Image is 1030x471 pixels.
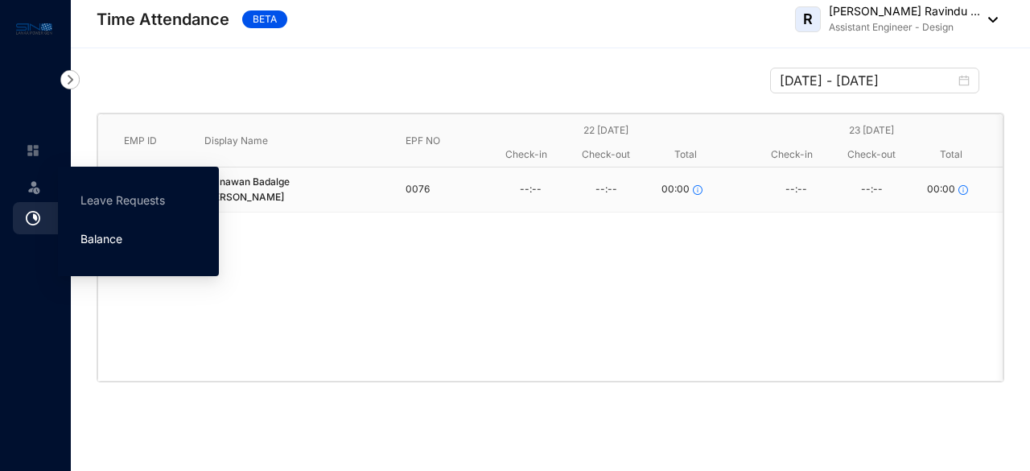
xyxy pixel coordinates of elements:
span: 00:00 [661,182,690,197]
span: info-circle [958,185,968,195]
img: nav-icon-right.af6afadce00d159da59955279c43614e.svg [60,70,80,89]
img: dropdown-black.8e83cc76930a90b1a4fdb6d089b7bf3a.svg [980,17,998,23]
a: Balance [80,232,122,246]
div: Check-out [831,143,911,167]
th: Display Name [179,114,380,167]
th: EMP ID [98,114,179,167]
div: Total [646,143,726,167]
div: Total [912,143,991,167]
td: 0076 [380,167,460,213]
div: --:-- [758,178,834,202]
span: Alanawan Badalge [PERSON_NAME] [204,175,370,205]
img: time-attendance.bce192ef64cb162a73de.svg [26,211,40,225]
p: [PERSON_NAME] Ravindu ... [829,3,980,19]
th: EPF NO [380,114,460,167]
span: info-circle [693,185,702,195]
a: Leave Requests [80,193,165,207]
span: BETA [242,10,287,28]
div: 23 [DATE] [752,118,991,143]
span: 00:00 [927,182,955,197]
li: Home [13,134,51,167]
img: home-unselected.a29eae3204392db15eaf.svg [26,143,40,158]
img: logo [16,19,52,38]
li: Time Attendance [13,202,80,234]
input: Select week [780,71,955,90]
div: Check-in [486,143,566,167]
p: Assistant Engineer - Design [829,19,980,35]
div: Check-in [752,143,831,167]
div: --:-- [834,178,909,202]
div: --:-- [492,178,568,202]
div: 22 [DATE] [486,118,726,143]
span: R [803,12,813,27]
p: Time Attendance [97,8,229,31]
img: leave-unselected.2934df6273408c3f84d9.svg [26,179,42,195]
div: Check-out [566,143,645,167]
div: --:-- [568,178,644,202]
